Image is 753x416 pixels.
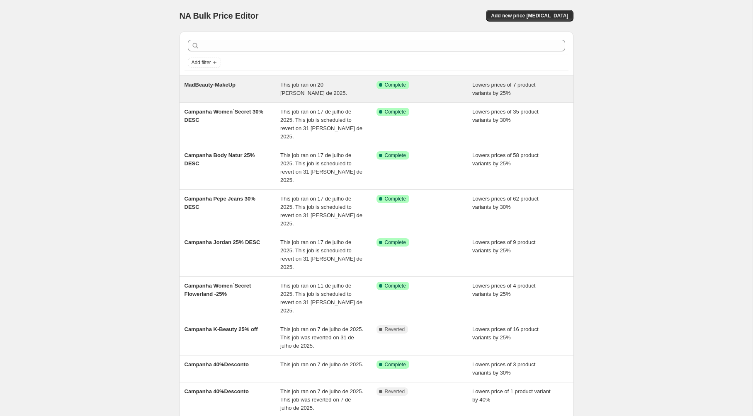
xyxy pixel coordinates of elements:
[472,388,551,403] span: Lowers price of 1 product variant by 40%
[280,326,363,349] span: This job ran on 7 de julho de 2025. This job was reverted on 31 de julho de 2025.
[491,12,568,19] span: Add new price [MEDICAL_DATA]
[280,152,362,183] span: This job ran on 17 de julho de 2025. This job is scheduled to revert on 31 [PERSON_NAME] de 2025.
[280,361,363,368] span: This job ran on 7 de julho de 2025.
[472,82,535,96] span: Lowers prices of 7 product variants by 25%
[185,82,236,88] span: MadBeauty-MakeUp
[385,326,405,333] span: Reverted
[385,82,406,88] span: Complete
[280,196,362,227] span: This job ran on 17 de julho de 2025. This job is scheduled to revert on 31 [PERSON_NAME] de 2025.
[280,239,362,270] span: This job ran on 17 de julho de 2025. This job is scheduled to revert on 31 [PERSON_NAME] de 2025.
[472,239,535,254] span: Lowers prices of 9 product variants by 25%
[185,239,260,245] span: Campanha Jordan 25% DESC
[192,59,211,66] span: Add filter
[472,109,539,123] span: Lowers prices of 35 product variants by 30%
[385,152,406,159] span: Complete
[472,361,535,376] span: Lowers prices of 3 product variants by 30%
[185,361,249,368] span: Campanha 40%Desconto
[185,109,264,123] span: Campanha Women´Secret 30% DESC
[185,326,258,332] span: Campanha K-Beauty 25% off
[472,283,535,297] span: Lowers prices of 4 product variants by 25%
[385,196,406,202] span: Complete
[188,58,221,68] button: Add filter
[385,283,406,289] span: Complete
[180,11,259,20] span: NA Bulk Price Editor
[185,196,255,210] span: Campanha Pepe Jeans 30% DESC
[385,361,406,368] span: Complete
[385,239,406,246] span: Complete
[185,152,255,167] span: Campanha Body Natur 25% DESC
[280,82,347,96] span: This job ran on 20 [PERSON_NAME] de 2025.
[385,388,405,395] span: Reverted
[280,109,362,140] span: This job ran on 17 de julho de 2025. This job is scheduled to revert on 31 [PERSON_NAME] de 2025.
[280,388,363,411] span: This job ran on 7 de julho de 2025. This job was reverted on 7 de julho de 2025.
[472,152,539,167] span: Lowers prices of 58 product variants by 25%
[472,196,539,210] span: Lowers prices of 62 product variants by 30%
[472,326,539,341] span: Lowers prices of 16 product variants by 25%
[185,283,251,297] span: Campanha Women´Secret Flowerland -25%
[486,10,573,22] button: Add new price [MEDICAL_DATA]
[385,109,406,115] span: Complete
[185,388,249,394] span: Campanha 40%Desconto
[280,283,362,314] span: This job ran on 11 de julho de 2025. This job is scheduled to revert on 31 [PERSON_NAME] de 2025.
